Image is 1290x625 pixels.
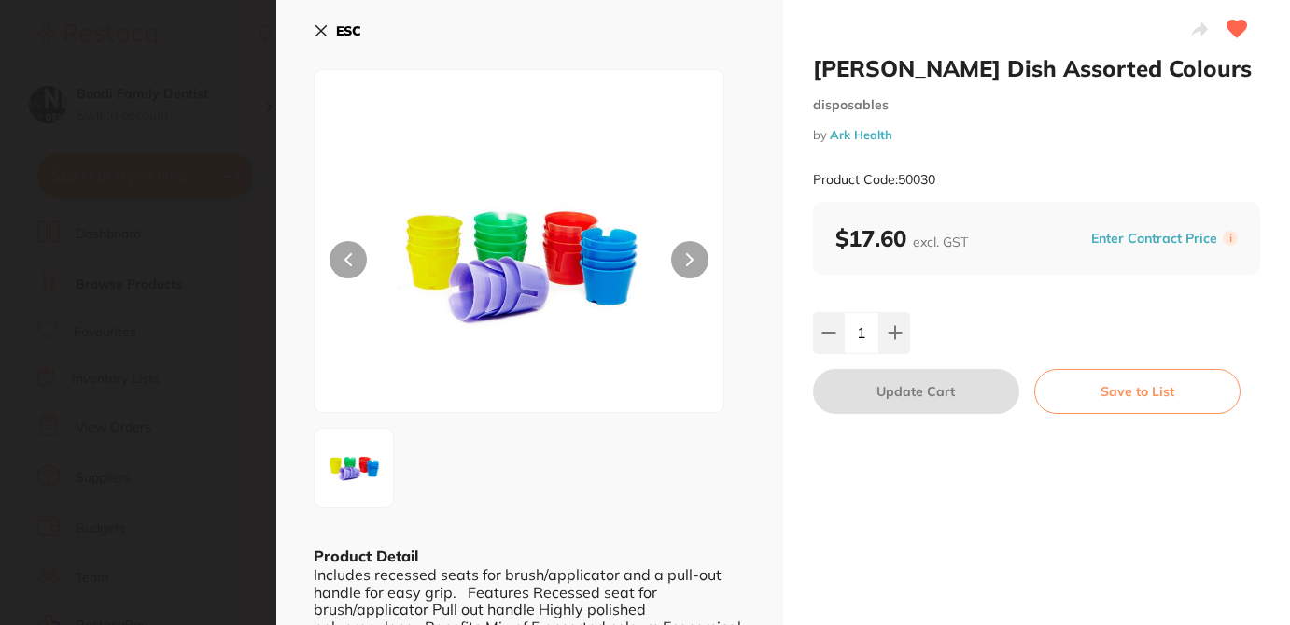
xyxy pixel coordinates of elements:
[813,97,1260,113] small: disposables
[830,127,892,142] a: Ark Health
[314,547,418,565] b: Product Detail
[320,434,387,502] img: ay81MDAzMC1qcGc
[314,15,361,47] button: ESC
[813,54,1260,82] h2: [PERSON_NAME] Dish Assorted Colours
[835,224,968,252] b: $17.60
[1034,369,1241,414] button: Save to List
[813,128,1260,142] small: by
[813,369,1019,414] button: Update Cart
[336,22,361,39] b: ESC
[397,117,642,412] img: ay81MDAzMC1qcGc
[1086,230,1223,248] button: Enter Contract Price
[1223,231,1238,246] label: i
[913,234,968,250] span: excl. GST
[813,172,935,188] small: Product Code: 50030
